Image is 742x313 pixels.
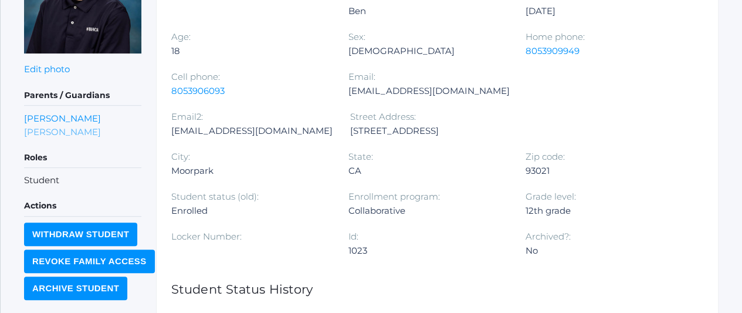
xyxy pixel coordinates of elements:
div: Collaborative [348,204,508,218]
label: Student status (old): [171,191,259,202]
input: Archive Student [24,277,127,300]
div: [EMAIL_ADDRESS][DOMAIN_NAME] [171,124,333,138]
a: [PERSON_NAME] [24,112,101,125]
div: CA [348,164,508,178]
h5: Roles [24,148,141,168]
a: 8053906093 [171,85,225,96]
div: 93021 [526,164,685,178]
label: Cell phone: [171,71,220,82]
h1: Student Status History [171,282,703,296]
label: Email2: [171,111,203,122]
div: [DATE] [526,4,685,18]
h5: Parents / Guardians [24,86,141,106]
label: Email: [348,71,375,82]
div: Enrolled [171,204,331,218]
input: Revoke Family Access [24,250,155,273]
a: [PERSON_NAME] [24,125,101,139]
div: No [526,244,685,258]
label: Enrollment program: [348,191,440,202]
div: 1023 [348,244,508,258]
div: 18 [171,44,331,58]
label: Grade level: [526,191,576,202]
label: City: [171,151,190,162]
a: 8053909949 [526,45,580,56]
input: Withdraw Student [24,223,137,246]
label: Age: [171,31,191,42]
h5: Actions [24,196,141,216]
div: [STREET_ADDRESS] [350,124,510,138]
div: Ben [348,4,508,18]
div: Moorpark [171,164,331,178]
a: Edit photo [24,63,70,75]
li: Student [24,174,141,187]
label: Archived?: [526,231,571,242]
label: State: [348,151,373,162]
label: Street Address: [350,111,416,122]
label: Sex: [348,31,365,42]
label: Locker Number: [171,231,242,242]
label: Zip code: [526,151,565,162]
div: 12th grade [526,204,685,218]
div: [DEMOGRAPHIC_DATA] [348,44,508,58]
label: Id: [348,231,358,242]
div: [EMAIL_ADDRESS][DOMAIN_NAME] [348,84,510,98]
label: Home phone: [526,31,585,42]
